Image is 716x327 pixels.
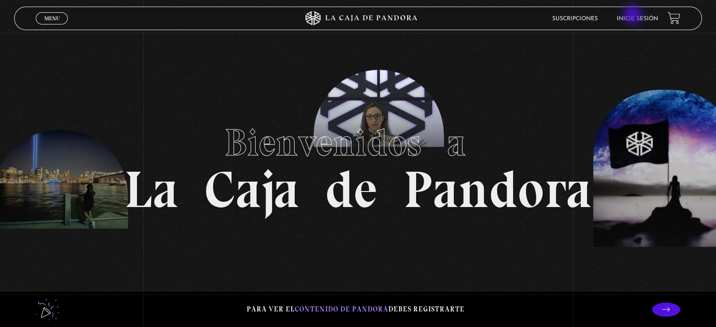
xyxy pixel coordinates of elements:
[124,112,592,215] h1: La Caja de Pandora
[225,120,492,165] span: Bienvenidos a
[668,12,680,24] a: View your shopping cart
[552,16,598,22] a: Suscripciones
[617,16,658,22] a: Inicie sesión
[41,24,63,30] span: Cerrar
[44,16,60,21] span: Menu
[295,305,388,313] span: contenido de Pandora
[247,303,465,316] p: Para ver el debes registrarte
